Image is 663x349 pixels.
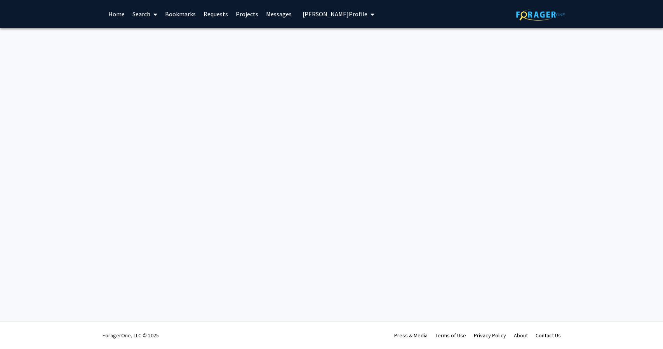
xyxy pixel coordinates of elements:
[435,332,466,339] a: Terms of Use
[200,0,232,28] a: Requests
[129,0,161,28] a: Search
[536,332,561,339] a: Contact Us
[516,9,565,21] img: ForagerOne Logo
[104,0,129,28] a: Home
[394,332,428,339] a: Press & Media
[303,10,367,18] span: [PERSON_NAME] Profile
[262,0,296,28] a: Messages
[514,332,528,339] a: About
[474,332,506,339] a: Privacy Policy
[103,322,159,349] div: ForagerOne, LLC © 2025
[161,0,200,28] a: Bookmarks
[232,0,262,28] a: Projects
